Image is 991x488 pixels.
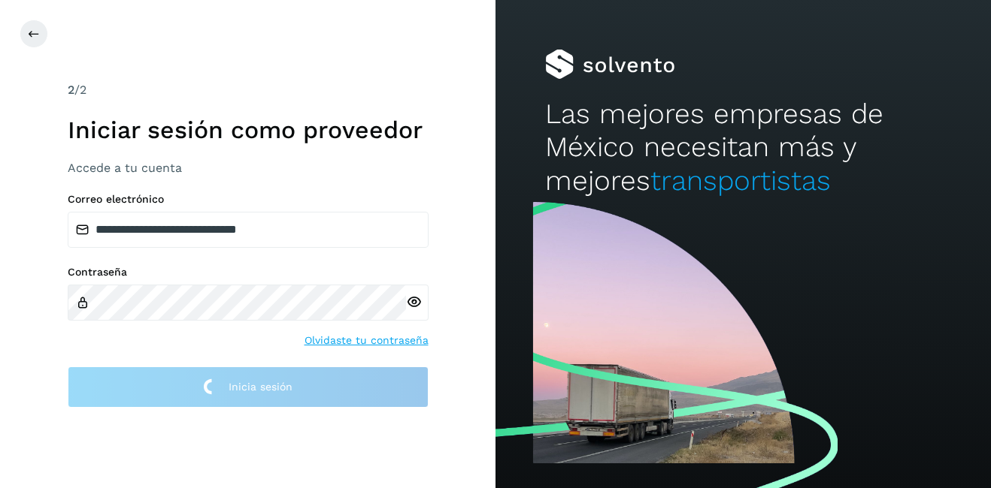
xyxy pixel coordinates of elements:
span: transportistas [650,164,831,197]
span: 2 [68,83,74,97]
button: Inicia sesión [68,366,429,408]
h2: Las mejores empresas de México necesitan más y mejores [545,98,941,197]
h3: Accede a tu cuenta [68,161,429,175]
span: Inicia sesión [229,381,292,392]
label: Contraseña [68,266,429,279]
label: Correo electrónico [68,193,429,206]
a: Olvidaste tu contraseña [305,333,429,348]
h1: Iniciar sesión como proveedor [68,116,429,144]
div: /2 [68,81,429,99]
